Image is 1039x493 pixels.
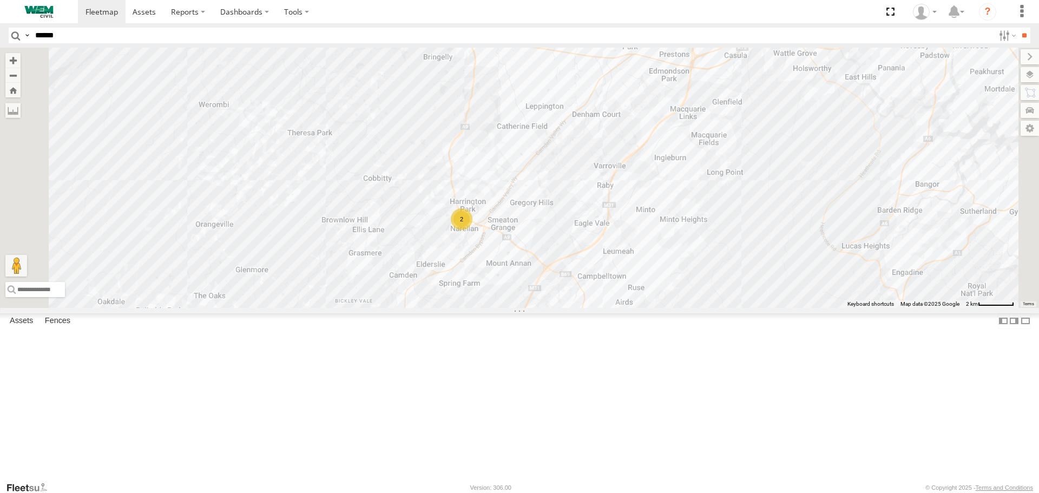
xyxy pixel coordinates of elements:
label: Map Settings [1021,121,1039,136]
label: Assets [4,314,38,329]
span: 2 km [966,301,978,307]
label: Measure [5,103,21,118]
i: ? [979,3,996,21]
img: WEMCivilLogo.svg [11,6,67,18]
span: Map data ©2025 Google [900,301,959,307]
label: Dock Summary Table to the Right [1009,313,1020,329]
div: © Copyright 2025 - [925,484,1033,491]
a: Terms and Conditions [976,484,1033,491]
label: Search Query [23,28,31,43]
button: Zoom Home [5,83,21,97]
button: Keyboard shortcuts [847,300,894,308]
button: Map Scale: 2 km per 63 pixels [963,300,1017,308]
label: Search Filter Options [995,28,1018,43]
button: Zoom out [5,68,21,83]
div: 2 [451,208,472,230]
label: Hide Summary Table [1020,313,1031,329]
div: Kevin Webb [909,4,941,20]
button: Drag Pegman onto the map to open Street View [5,255,27,277]
button: Zoom in [5,53,21,68]
label: Dock Summary Table to the Left [998,313,1009,329]
div: Version: 306.00 [470,484,511,491]
a: Visit our Website [6,482,56,493]
label: Fences [40,314,76,329]
a: Terms (opens in new tab) [1023,301,1034,306]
